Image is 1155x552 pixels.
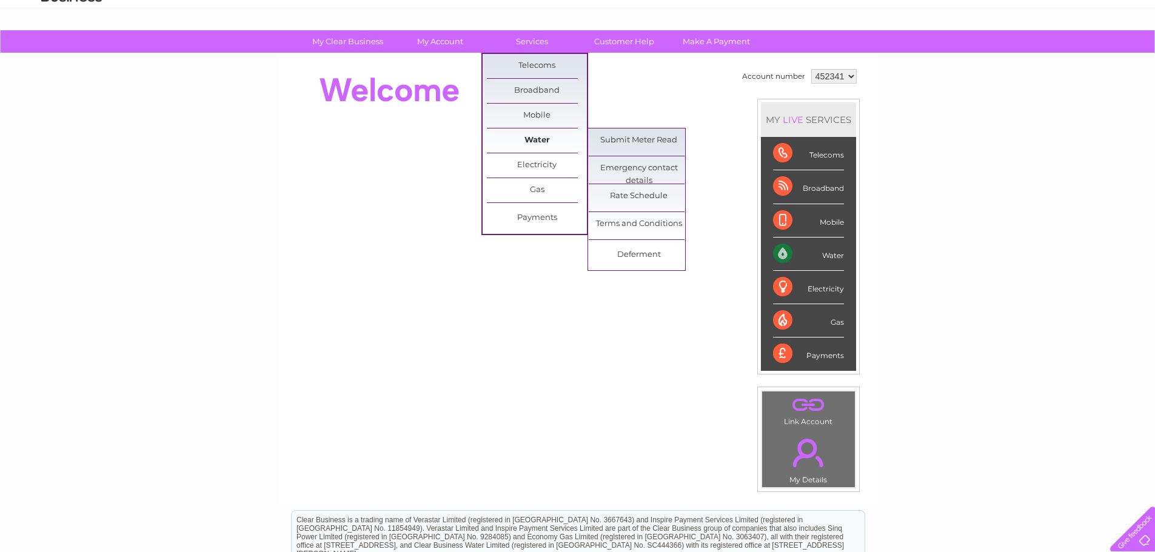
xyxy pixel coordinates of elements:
[589,156,689,181] a: Emergency contact details
[1074,52,1104,61] a: Contact
[780,114,806,125] div: LIVE
[773,204,844,238] div: Mobile
[487,153,587,178] a: Electricity
[487,104,587,128] a: Mobile
[487,178,587,202] a: Gas
[589,212,689,236] a: Terms and Conditions
[589,184,689,208] a: Rate Schedule
[487,54,587,78] a: Telecoms
[762,391,855,429] td: Link Account
[972,52,999,61] a: Energy
[773,238,844,271] div: Water
[773,304,844,338] div: Gas
[390,30,490,53] a: My Account
[41,32,102,68] img: logo.png
[773,170,844,204] div: Broadband
[292,7,865,59] div: Clear Business is a trading name of Verastar Limited (registered in [GEOGRAPHIC_DATA] No. 3667643...
[487,128,587,153] a: Water
[773,338,844,370] div: Payments
[739,66,808,87] td: Account number
[762,428,855,488] td: My Details
[1115,52,1143,61] a: Log out
[765,394,852,416] a: .
[773,271,844,304] div: Electricity
[487,206,587,230] a: Payments
[574,30,674,53] a: Customer Help
[926,6,1010,21] a: 0333 014 3131
[1006,52,1042,61] a: Telecoms
[942,52,965,61] a: Water
[761,102,856,137] div: MY SERVICES
[765,431,852,474] a: .
[589,243,689,267] a: Deferment
[482,30,582,53] a: Services
[589,128,689,153] a: Submit Meter Read
[773,137,844,170] div: Telecoms
[1050,52,1067,61] a: Blog
[487,79,587,103] a: Broadband
[298,30,398,53] a: My Clear Business
[666,30,766,53] a: Make A Payment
